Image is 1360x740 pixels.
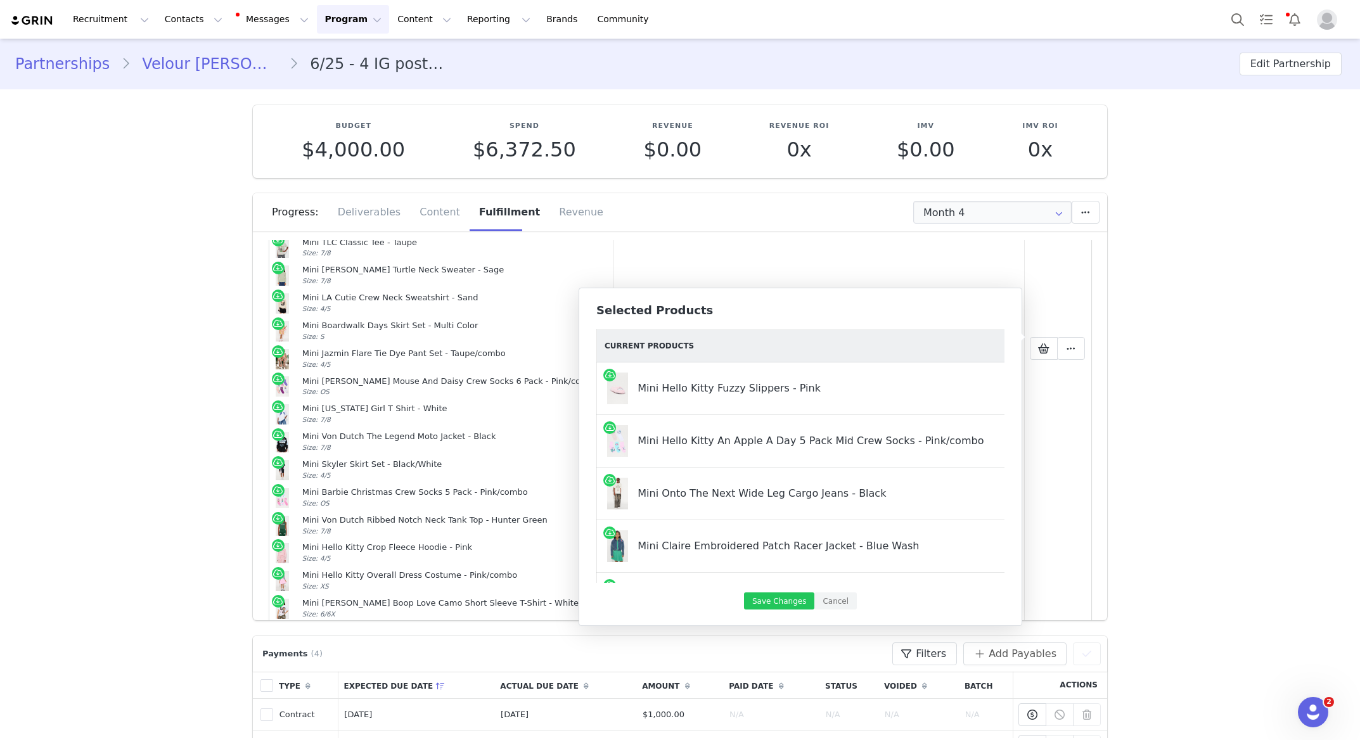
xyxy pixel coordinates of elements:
img: 11-21-24_S6_5_TK6074KTAP_Sand_P_TK_JS_09-52-09_71725_PXF.jpg [276,293,289,314]
th: Actions [1013,672,1108,699]
th: Current Products [597,330,1203,362]
img: 03-25-25_S6_14_VL35924B_White_CR_AA_11-53-07_72060_SG.jpg [276,599,289,619]
p: Revenue [644,121,702,132]
div: Mini Boardwalk Days Skirt Set - Multi Color [302,321,608,331]
span: Size: 4/5 [302,360,331,368]
div: Revenue [549,193,603,231]
a: Partnerships [15,53,121,75]
div: Content [410,193,470,231]
div: Mini Jazmin Flare Tie Dye Pant Set - Taupe/combo [302,348,608,359]
button: Profile [1309,10,1350,30]
span: $1,000.00 [643,710,684,719]
strong: Context for Deal [5,5,74,15]
div: Mini Von Dutch The Legend Moto Jacket - Black [302,431,608,442]
span: Size: XS [302,582,329,590]
button: Recruitment [65,5,157,34]
p: 0x [769,138,829,161]
img: 07-07-25_S5_24_5VND7A1342NV_Black_CR_PC_11-58-39_72701_PXF.jpg [276,432,289,452]
div: Mini Hello Kitty Overall Dress Costume - Pink/combo [302,570,608,581]
span: Size: S [302,333,324,340]
img: 09-12-25_S6_7_ZD65660K_Sage_ZSR_RK_JP_12-22-24_155961_PXF.jpg [276,265,289,286]
span: $6,372.50 [473,137,576,162]
p: 0x [1022,138,1058,161]
a: Brands [539,5,589,34]
button: Cancel [814,592,857,609]
div: Payments [259,647,329,660]
img: 07-02-25_S5_7_ZDFNK1366SET_BlackWhite_CR_DO_12-01-20_71699_PXF.jpg [276,460,289,480]
span: Filters [916,646,946,661]
div: Mini [PERSON_NAME] Boop Love Camo Short Sleeve T-Shirt - White [302,598,608,609]
input: Select [913,201,1072,224]
span: (4) [311,647,323,660]
th: Voided [878,672,959,699]
div: Mini Skyler Skirt Set - Black/White [302,459,608,470]
span: Size: 4/5 [302,305,331,312]
th: Batch [959,672,1013,699]
iframe: Intercom live chat [1298,697,1328,727]
button: Edit Partnership [1240,53,1342,75]
img: grin logo [10,15,55,27]
td: N/A [723,699,819,730]
img: 08-21-24_S6_25_5HKT01840NV_Pink_RA_JS_13-02-55_46120_BH.jpg [276,543,289,563]
span: Size: 4/5 [302,471,331,479]
p: IMV [897,121,955,132]
button: Search [1224,5,1252,34]
th: Expected Due Date [338,672,495,699]
div: Mini [PERSON_NAME] Mouse And Daisy Crew Socks 6 Pack - Pink/combo [302,376,608,387]
a: Community [590,5,662,34]
td: N/A [959,699,1013,730]
p: payment 1 requested [5,5,432,15]
div: Mini [US_STATE] Girl T Shirt - White [302,404,608,414]
th: Status [819,672,878,699]
div: Mini Onto The Next Wide Leg Cargo Jeans - Black [638,478,1003,501]
span: $0.00 [897,137,955,162]
p: requested month 1 again [5,5,432,15]
img: 06-02-25_S6_18_5VND9A3989NV_HunterGreen_ZSR_JG_AA_11-35-49_93669_PXF.jpg [276,516,289,536]
img: 09-08-25_S6_21_T4321FNK_White_ZSR_RK_AA_13-50-02_151573_CM.jpg [276,404,289,424]
td: Contract [273,699,338,730]
th: Paid Date [723,672,819,699]
th: Amount [636,672,723,699]
span: Size: 7/8 [302,416,331,423]
img: 07-07-25_S5_5_FNK4042_Black_CR_PC_10-06-06_72245_PXF.jpg [607,478,628,509]
img: 09-26-25_SL2PM_35_41094376AS1_Pink_JP_18-56-12_FLATLAY_0307_PXF_c6ac8b5d-fa32-4627-9653-d38cc4beb... [607,373,628,404]
div: Mini Claire Embroidered Patch Racer Jacket - Blue Wash [638,530,1003,554]
div: Mini LA Cutie Crew Neck Sweatshirt - Sand [302,293,608,303]
span: Size: 6/6X [302,610,335,618]
p: month 2 requested [5,5,432,15]
button: Program [317,5,389,34]
div: Mini Hello Kitty Crop Fleece Hoodie - Pink [302,542,608,553]
p: Spend [473,121,576,132]
button: Contacts [157,5,230,34]
div: Mini TLC Classic Tee - Taupe [302,238,608,248]
div: Mini Barbie Christmas Crew Socks 5 Pack - Pink/combo [302,487,608,498]
div: Mini Hello Kitty An Apple A Day 5 Pack Mid Crew Socks - Pink/combo [638,425,1003,449]
p: Revenue ROI [769,121,829,132]
span: 2 [1324,697,1334,707]
td: [DATE] [338,699,495,730]
span: $0.00 [644,137,702,162]
th: Type [273,672,338,699]
div: Progress: [272,193,328,231]
img: placeholder-profile.jpg [1317,10,1337,30]
span: Size: 7/8 [302,527,331,535]
p: IMV ROI [1022,121,1058,132]
span: Size: 7/8 [302,443,331,451]
img: 08-06-25_S10_4_41094377H60_Pinkcombo_CXB_10-38-57_FLATLAY_20365_PXF.jpg [607,425,628,457]
img: 06-26-25_S1_35_GK906_BlueWash_ZSR_TK_PCJS_15-01-08_1197_PXF.jpg [607,530,628,562]
div: Mini Von Dutch Ribbed Notch Neck Tank Top - Hunter Green [302,515,608,526]
span: $4,000.00 [302,137,405,162]
button: Reporting [459,5,538,34]
span: Size: 4/5 [302,554,331,562]
h5: Selected Products [596,304,1004,317]
p: still hasnt added tag in bio - payment not re requested [5,5,432,15]
p: Budget [302,121,405,132]
img: 09-26-25_S9_5_3025163_Pinkcombo_ZSR_RK_JP_10-49-14_0091_EH.jpg [276,571,289,591]
span: Size: OS [302,499,330,507]
button: Add Payables [963,642,1067,665]
p: Super on brand for NovaKids, rally cute and stylish! Continue to have her create content like the... [5,5,432,46]
div: Deliverables [328,193,411,231]
p: Super on brand for NovaKids, really cute and stylish! Continue to have her create content like th... [5,5,432,46]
